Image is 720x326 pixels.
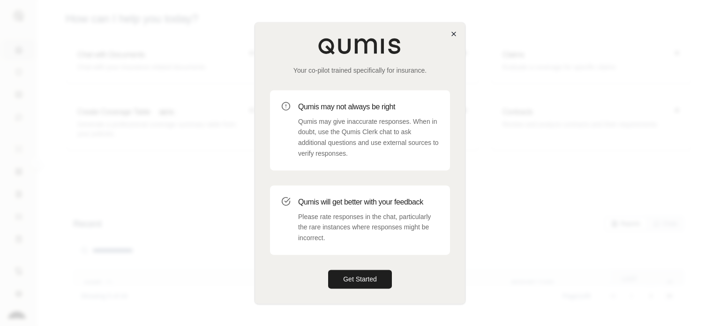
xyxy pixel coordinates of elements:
[318,38,402,54] img: Qumis Logo
[298,197,439,208] h3: Qumis will get better with your feedback
[298,116,439,159] p: Qumis may give inaccurate responses. When in doubt, use the Qumis Clerk chat to ask additional qu...
[328,270,392,288] button: Get Started
[298,212,439,243] p: Please rate responses in the chat, particularly the rare instances where responses might be incor...
[298,101,439,113] h3: Qumis may not always be right
[270,66,450,75] p: Your co-pilot trained specifically for insurance.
